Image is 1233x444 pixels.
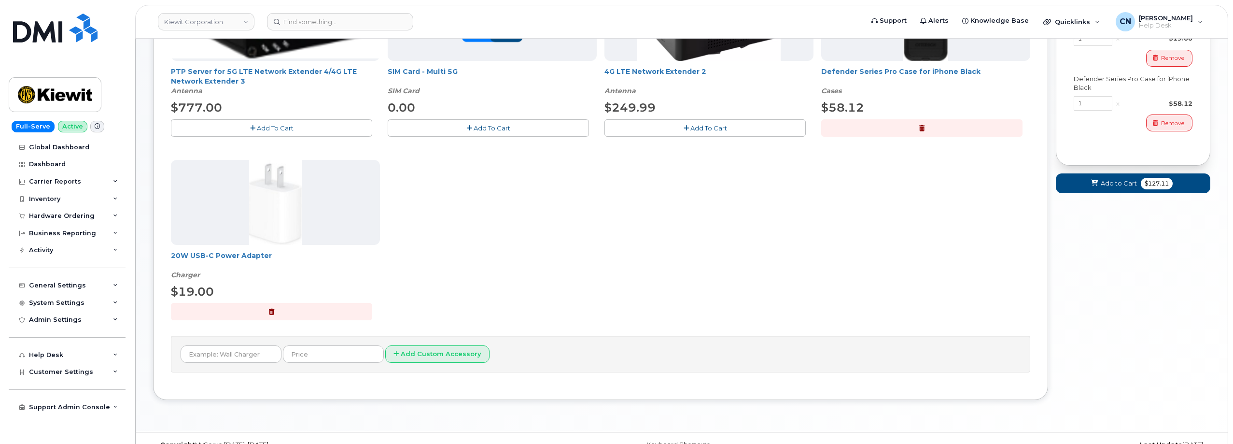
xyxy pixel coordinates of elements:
[171,119,372,136] button: Add To Cart
[604,119,806,136] button: Add To Cart
[821,100,864,115] span: $58.12
[1141,178,1173,189] span: $127.11
[171,271,200,279] em: Charger
[1146,50,1192,67] button: Remove
[821,67,981,76] a: Defender Series Pro Case for iPhone Black
[388,86,420,95] em: SIM Card
[821,86,841,95] em: Cases
[821,67,1030,96] div: Defender Series Pro Case for iPhone Black
[474,124,510,132] span: Add To Cart
[388,67,597,96] div: SIM Card - Multi 5G
[1139,14,1193,22] span: [PERSON_NAME]
[1161,119,1184,128] span: Remove
[171,285,214,299] span: $19.00
[604,100,656,115] span: $249.99
[388,67,458,76] a: SIM Card - Multi 5G
[604,86,636,95] em: Antenna
[1109,12,1210,31] div: Connor Nguyen
[267,13,413,30] input: Find something...
[388,119,589,136] button: Add To Cart
[604,67,706,76] a: 4G LTE Network Extender 2
[171,251,272,260] a: 20W USB-C Power Adapter
[970,16,1029,26] span: Knowledge Base
[158,13,254,30] a: Kiewit Corporation
[880,16,907,26] span: Support
[1056,173,1210,193] button: Add to Cart $127.11
[283,345,384,363] input: Price
[1112,99,1123,108] div: x
[1037,12,1107,31] div: Quicklinks
[171,100,222,115] span: $777.00
[171,251,380,280] div: 20W USB-C Power Adapter
[171,67,380,96] div: PTP Server for 5G LTE Network Extender 4/4G LTE Network Extender 3
[181,345,281,363] input: Example: Wall Charger
[690,124,727,132] span: Add To Cart
[1120,16,1131,28] span: CN
[1146,115,1192,131] button: Remove
[388,100,415,115] span: 0.00
[604,67,813,96] div: 4G LTE Network Extender 2
[1055,18,1090,26] span: Quicklinks
[249,160,302,245] img: apple20w.jpg
[1101,179,1137,188] span: Add to Cart
[928,16,949,26] span: Alerts
[171,67,357,86] a: PTP Server for 5G LTE Network Extender 4/4G LTE Network Extender 3
[955,11,1036,30] a: Knowledge Base
[385,345,490,363] button: Add Custom Accessory
[1139,22,1193,29] span: Help Desk
[913,11,955,30] a: Alerts
[1191,402,1226,437] iframe: Messenger Launcher
[171,86,202,95] em: Antenna
[257,124,294,132] span: Add To Cart
[1123,99,1192,108] div: $58.12
[1161,54,1184,62] span: Remove
[1074,74,1192,92] div: Defender Series Pro Case for iPhone Black
[865,11,913,30] a: Support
